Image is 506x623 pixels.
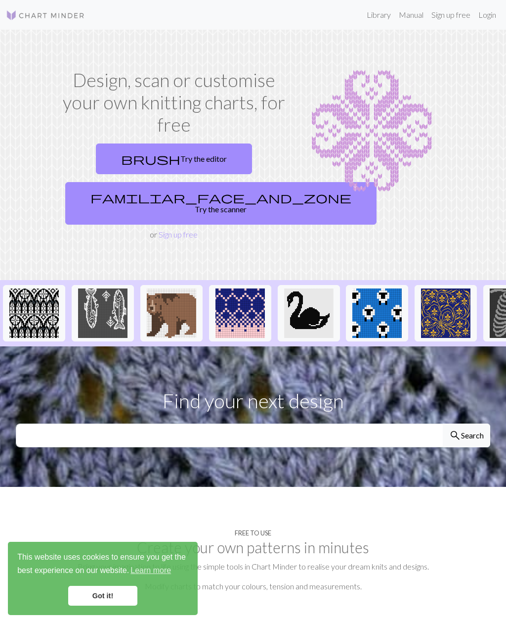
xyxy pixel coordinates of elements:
a: tracery [3,307,65,317]
button: Search [443,424,490,447]
p: Modify charts to match your colours, tension and measurements. [16,580,490,592]
h1: Design, scan or customise your own knitting charts, for free [61,69,287,136]
img: IMG_6850.jpeg [147,288,196,338]
img: IMG_0291.jpeg [284,288,334,338]
a: Try the scanner [65,182,377,225]
a: IMG_6850.jpeg [140,307,203,317]
a: Try the editor [96,144,252,174]
span: familiar_face_and_zone [90,191,351,204]
p: Bring your imagination to life using the simple tools in Chart Minder to realise your dream knits... [16,561,490,573]
img: flower bandana [421,288,470,338]
a: Login [474,5,500,25]
h2: Create your own patterns in minutes [16,538,490,557]
img: Logo [6,9,85,21]
button: IMG_6850.jpeg [140,285,203,341]
a: Sign up free [427,5,474,25]
button: Idee [209,285,271,341]
a: flower bandana [415,307,477,317]
a: Sheep socks [346,307,408,317]
img: Idee [215,288,265,338]
img: Chart example [298,69,445,193]
a: Manual [395,5,427,25]
img: Sheep socks [352,288,402,338]
button: IMG_0291.jpeg [278,285,340,341]
a: IMG_0291.jpeg [278,307,340,317]
span: search [449,429,461,442]
p: Find your next design [16,386,490,416]
a: dismiss cookie message [68,586,137,606]
img: fishies :) [78,288,127,338]
div: cookieconsent [8,542,198,615]
button: fishies :) [72,285,134,341]
button: Sheep socks [346,285,408,341]
span: This website uses cookies to ensure you get the best experience on our website. [17,551,188,578]
a: Library [363,5,395,25]
div: or [61,140,287,240]
img: tracery [9,288,59,338]
span: brush [121,152,180,166]
a: Sign up free [159,230,198,239]
a: Idee [209,307,271,317]
a: learn more about cookies [129,563,172,578]
button: flower bandana [415,285,477,341]
button: tracery [3,285,65,341]
h4: Free to use [235,529,271,537]
a: fishies :) [72,307,134,317]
